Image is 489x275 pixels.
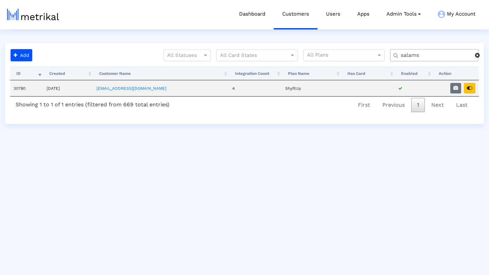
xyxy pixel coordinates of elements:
[229,80,282,96] td: 4
[10,67,43,80] th: ID: activate to sort column ascending
[341,67,395,80] th: Has Card: activate to sort column ascending
[282,67,341,80] th: Plan Name: activate to sort column ascending
[43,80,93,96] td: [DATE]
[93,67,229,80] th: Customer Name: activate to sort column ascending
[10,97,175,110] div: Showing 1 to 1 of 1 entries (filtered from 669 total entries)
[395,67,433,80] th: Enabled: activate to sort column ascending
[11,49,32,61] button: Add
[438,10,445,18] img: my-account-menu-icon.png
[377,98,411,112] a: Previous
[425,98,450,112] a: Next
[7,9,59,20] img: metrical-logo-light.png
[282,80,341,96] td: ShyftUp
[10,80,43,96] td: 30780
[433,67,479,80] th: Action
[220,51,282,60] input: All Card States
[411,98,425,112] a: 1
[307,51,377,60] input: All Plans
[450,98,473,112] a: Last
[229,67,282,80] th: Integration Count: activate to sort column ascending
[43,67,93,80] th: Created: activate to sort column ascending
[352,98,376,112] a: First
[396,52,475,59] input: Customer Name
[96,86,166,91] a: [EMAIL_ADDRESS][DOMAIN_NAME]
